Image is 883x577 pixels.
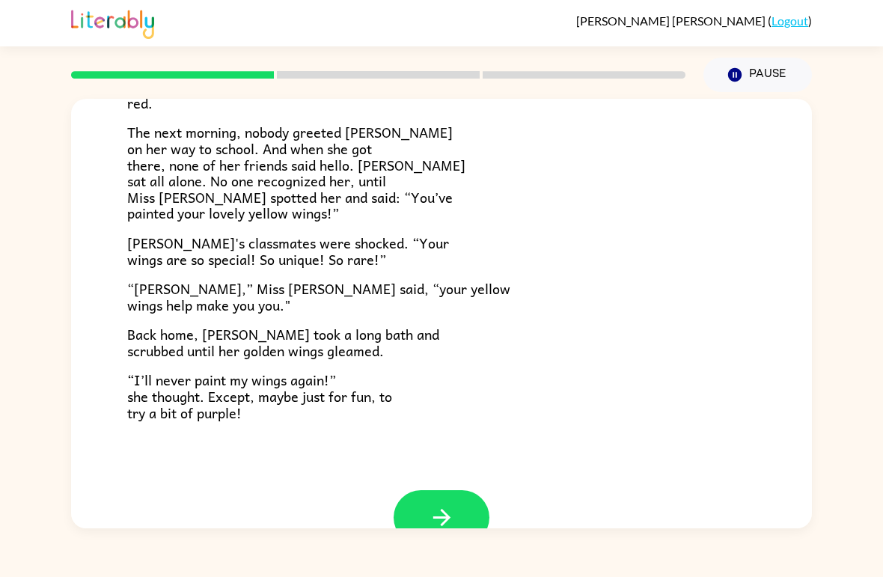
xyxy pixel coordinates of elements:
[576,13,812,28] div: ( )
[703,58,812,92] button: Pause
[71,6,154,39] img: Literably
[127,121,465,224] span: The next morning, nobody greeted [PERSON_NAME] on her way to school. And when she got there, none...
[576,13,768,28] span: [PERSON_NAME] [PERSON_NAME]
[127,232,449,270] span: [PERSON_NAME]'s classmates were shocked. “Your wings are so special! So unique! So rare!”
[127,278,510,316] span: “[PERSON_NAME],” Miss [PERSON_NAME] said, “your yellow wings help make you you."
[127,323,439,361] span: Back home, [PERSON_NAME] took a long bath and scrubbed until her golden wings gleamed.
[127,369,392,423] span: “I’ll never paint my wings again!” she thought. Except, maybe just for fun, to try a bit of purple!
[772,13,808,28] a: Logout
